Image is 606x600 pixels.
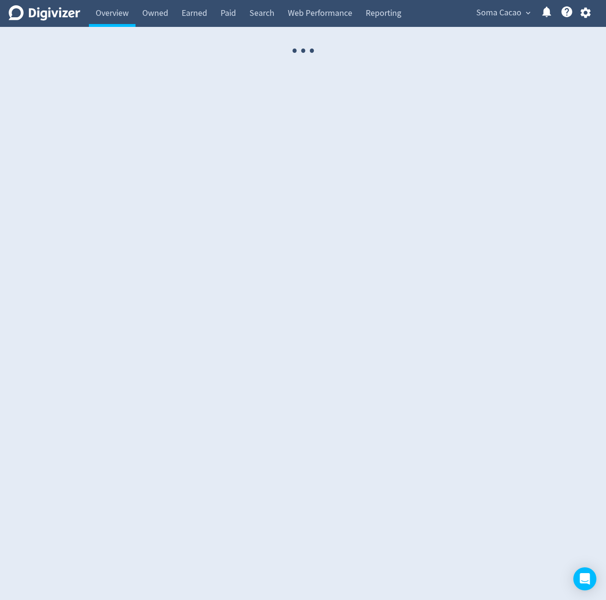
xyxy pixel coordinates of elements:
span: · [290,27,299,75]
div: Open Intercom Messenger [573,567,596,590]
button: Soma Cacao [473,5,533,21]
span: · [308,27,316,75]
span: Soma Cacao [476,5,521,21]
span: expand_more [524,9,532,17]
span: · [299,27,308,75]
